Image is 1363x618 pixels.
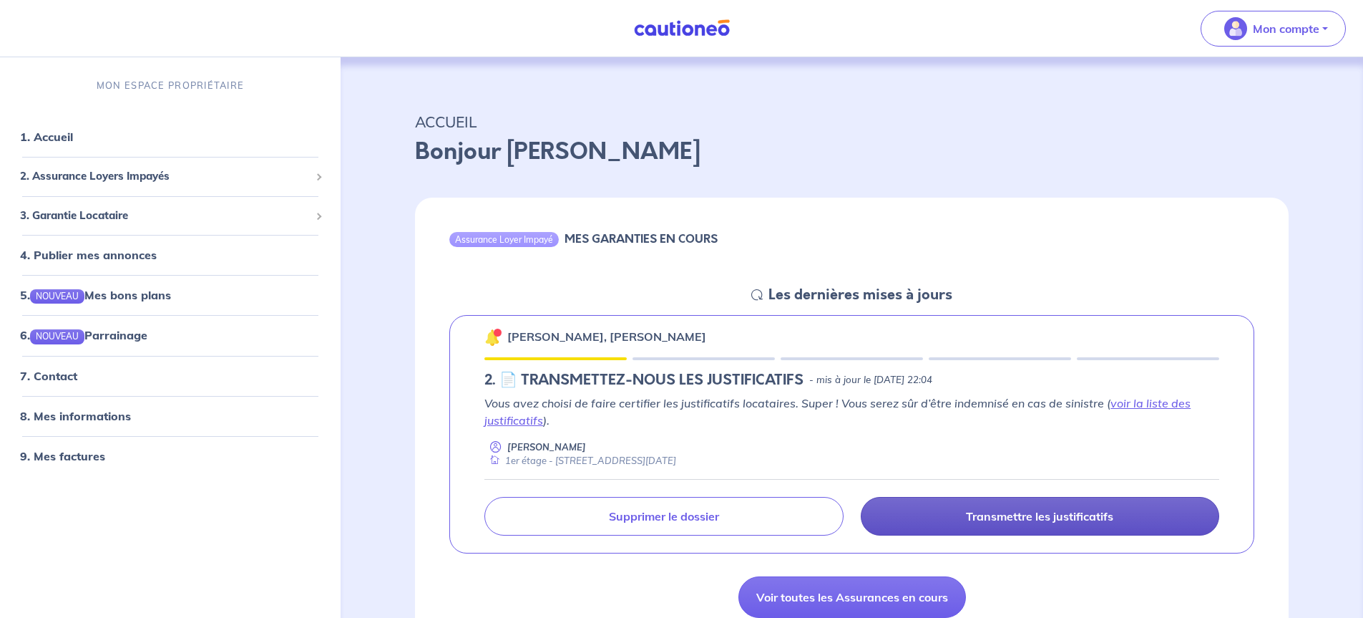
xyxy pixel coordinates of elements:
[6,241,335,269] div: 4. Publier mes annonces
[449,232,559,246] div: Assurance Loyer Impayé
[6,281,335,309] div: 5.NOUVEAUMes bons plans
[565,232,718,246] h6: MES GARANTIES EN COURS
[97,79,244,92] p: MON ESPACE PROPRIÉTAIRE
[966,509,1113,523] p: Transmettre les justificatifs
[1253,20,1319,37] p: Mon compte
[484,396,1191,428] a: voir la liste des justificatifs
[20,329,147,343] a: 6.NOUVEAUParrainage
[738,576,966,618] a: Voir toutes les Assurances en cours
[20,288,171,302] a: 5.NOUVEAUMes bons plans
[20,409,131,423] a: 8. Mes informations
[809,373,932,387] p: - mis à jour le [DATE] 22:04
[6,362,335,390] div: 7. Contact
[6,122,335,151] div: 1. Accueil
[6,402,335,430] div: 8. Mes informations
[6,322,335,350] div: 6.NOUVEAUParrainage
[20,449,105,463] a: 9. Mes factures
[20,168,310,185] span: 2. Assurance Loyers Impayés
[768,286,952,304] h5: Les dernières mises à jours
[484,454,676,468] div: 1er étage - [STREET_ADDRESS][DATE]
[507,440,586,454] p: [PERSON_NAME]
[415,135,1289,169] p: Bonjour [PERSON_NAME]
[628,19,736,37] img: Cautioneo
[20,369,77,383] a: 7. Contact
[484,329,502,346] img: 🔔
[6,163,335,190] div: 2. Assurance Loyers Impayés
[415,109,1289,135] p: ACCUEIL
[861,497,1219,536] a: Transmettre les justificatifs
[484,497,843,536] a: Supprimer le dossier
[484,372,1219,389] div: state: DOCUMENTS-IN-PENDING, Context: NEW,CHOOSE-CERTIFICATE,RELATIONSHIP,LESSOR-DOCUMENTS
[20,208,310,224] span: 3. Garantie Locataire
[1201,11,1346,47] button: illu_account_valid_menu.svgMon compte
[6,442,335,470] div: 9. Mes factures
[609,509,719,523] p: Supprimer le dossier
[484,395,1219,429] p: Vous avez choisi de faire certifier les justificatifs locataires. Super ! Vous serez sûr d’être i...
[507,328,706,345] p: [PERSON_NAME], [PERSON_NAME]
[6,202,335,230] div: 3. Garantie Locataire
[20,130,73,144] a: 1. Accueil
[484,372,803,389] h5: 2.︎ 📄 TRANSMETTEZ-NOUS LES JUSTIFICATIFS
[20,248,157,262] a: 4. Publier mes annonces
[1224,17,1247,40] img: illu_account_valid_menu.svg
